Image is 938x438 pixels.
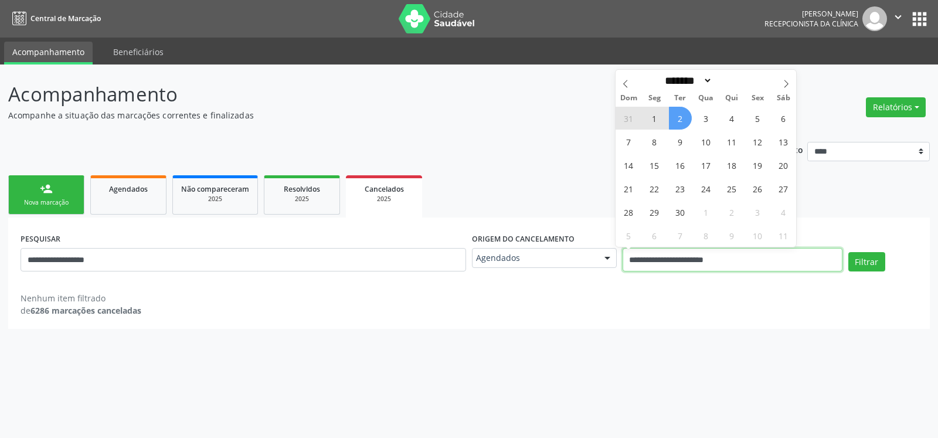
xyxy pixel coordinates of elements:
[772,154,795,176] span: Setembro 20, 2025
[617,130,640,153] span: Setembro 7, 2025
[643,201,666,223] span: Setembro 29, 2025
[721,224,743,247] span: Outubro 9, 2025
[109,184,148,194] span: Agendados
[21,292,141,304] div: Nenhum item filtrado
[354,195,414,203] div: 2025
[667,94,693,102] span: Ter
[887,6,909,31] button: 
[721,107,743,130] span: Setembro 4, 2025
[693,94,719,102] span: Qua
[669,154,692,176] span: Setembro 16, 2025
[721,177,743,200] span: Setembro 25, 2025
[472,230,575,248] label: Origem do cancelamento
[721,130,743,153] span: Setembro 11, 2025
[909,9,930,29] button: apps
[181,184,249,194] span: Não compareceram
[770,94,796,102] span: Sáb
[669,177,692,200] span: Setembro 23, 2025
[746,107,769,130] span: Setembro 5, 2025
[617,224,640,247] span: Outubro 5, 2025
[476,252,593,264] span: Agendados
[669,201,692,223] span: Setembro 30, 2025
[641,94,667,102] span: Seg
[617,107,640,130] span: Agosto 31, 2025
[105,42,172,62] a: Beneficiários
[772,201,795,223] span: Outubro 4, 2025
[745,94,770,102] span: Sex
[21,230,60,248] label: PESQUISAR
[746,154,769,176] span: Setembro 19, 2025
[695,177,718,200] span: Setembro 24, 2025
[719,94,745,102] span: Qui
[721,201,743,223] span: Outubro 2, 2025
[8,9,101,28] a: Central de Marcação
[8,80,653,109] p: Acompanhamento
[643,177,666,200] span: Setembro 22, 2025
[866,97,926,117] button: Relatórios
[695,154,718,176] span: Setembro 17, 2025
[643,224,666,247] span: Outubro 6, 2025
[772,130,795,153] span: Setembro 13, 2025
[746,177,769,200] span: Setembro 26, 2025
[8,109,653,121] p: Acompanhe a situação das marcações correntes e finalizadas
[695,107,718,130] span: Setembro 3, 2025
[669,224,692,247] span: Outubro 7, 2025
[365,184,404,194] span: Cancelados
[695,130,718,153] span: Setembro 10, 2025
[661,74,713,87] select: Month
[669,107,692,130] span: Setembro 2, 2025
[772,177,795,200] span: Setembro 27, 2025
[764,9,858,19] div: [PERSON_NAME]
[17,198,76,207] div: Nova marcação
[40,182,53,195] div: person_add
[617,154,640,176] span: Setembro 14, 2025
[284,184,320,194] span: Resolvidos
[764,19,858,29] span: Recepcionista da clínica
[848,252,885,272] button: Filtrar
[746,224,769,247] span: Outubro 10, 2025
[721,154,743,176] span: Setembro 18, 2025
[643,154,666,176] span: Setembro 15, 2025
[616,94,641,102] span: Dom
[746,201,769,223] span: Outubro 3, 2025
[892,11,905,23] i: 
[772,107,795,130] span: Setembro 6, 2025
[273,195,331,203] div: 2025
[643,107,666,130] span: Setembro 1, 2025
[617,201,640,223] span: Setembro 28, 2025
[643,130,666,153] span: Setembro 8, 2025
[181,195,249,203] div: 2025
[862,6,887,31] img: img
[772,224,795,247] span: Outubro 11, 2025
[4,42,93,64] a: Acompanhamento
[746,130,769,153] span: Setembro 12, 2025
[695,224,718,247] span: Outubro 8, 2025
[30,305,141,316] strong: 6286 marcações canceladas
[617,177,640,200] span: Setembro 21, 2025
[695,201,718,223] span: Outubro 1, 2025
[21,304,141,317] div: de
[30,13,101,23] span: Central de Marcação
[669,130,692,153] span: Setembro 9, 2025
